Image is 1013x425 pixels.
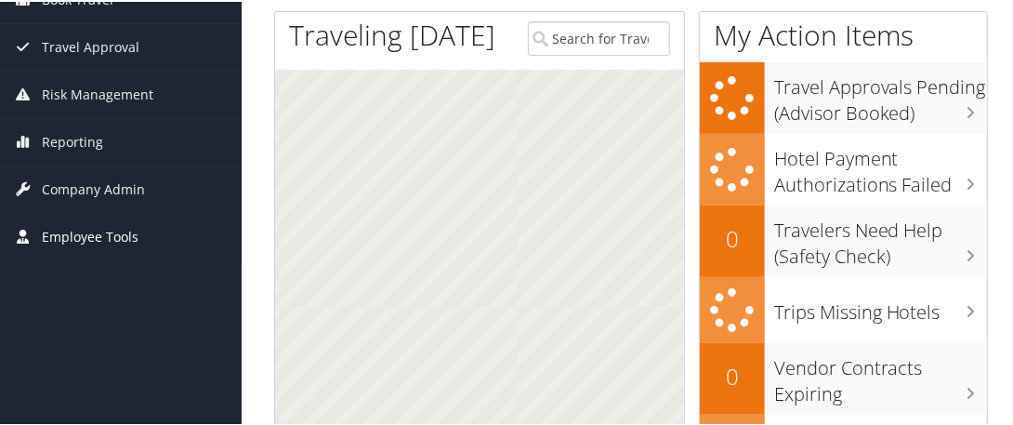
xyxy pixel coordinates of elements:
[774,344,987,405] h3: Vendor Contracts Expiring
[42,70,153,116] span: Risk Management
[289,14,495,53] h1: Traveling [DATE]
[528,20,670,54] input: Search for Traveler
[700,221,765,253] h2: 0
[700,60,987,132] a: Travel Approvals Pending (Advisor Booked)
[42,117,103,164] span: Reporting
[42,165,145,211] span: Company Admin
[700,14,987,53] h1: My Action Items
[774,63,987,125] h3: Travel Approvals Pending (Advisor Booked)
[700,341,987,413] a: 0Vendor Contracts Expiring
[42,22,139,69] span: Travel Approval
[700,132,987,204] a: Hotel Payment Authorizations Failed
[774,206,987,268] h3: Travelers Need Help (Safety Check)
[42,212,138,259] span: Employee Tools
[700,359,765,391] h2: 0
[700,204,987,275] a: 0Travelers Need Help (Safety Check)
[774,135,987,196] h3: Hotel Payment Authorizations Failed
[774,288,987,324] h3: Trips Missing Hotels
[700,275,987,341] a: Trips Missing Hotels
